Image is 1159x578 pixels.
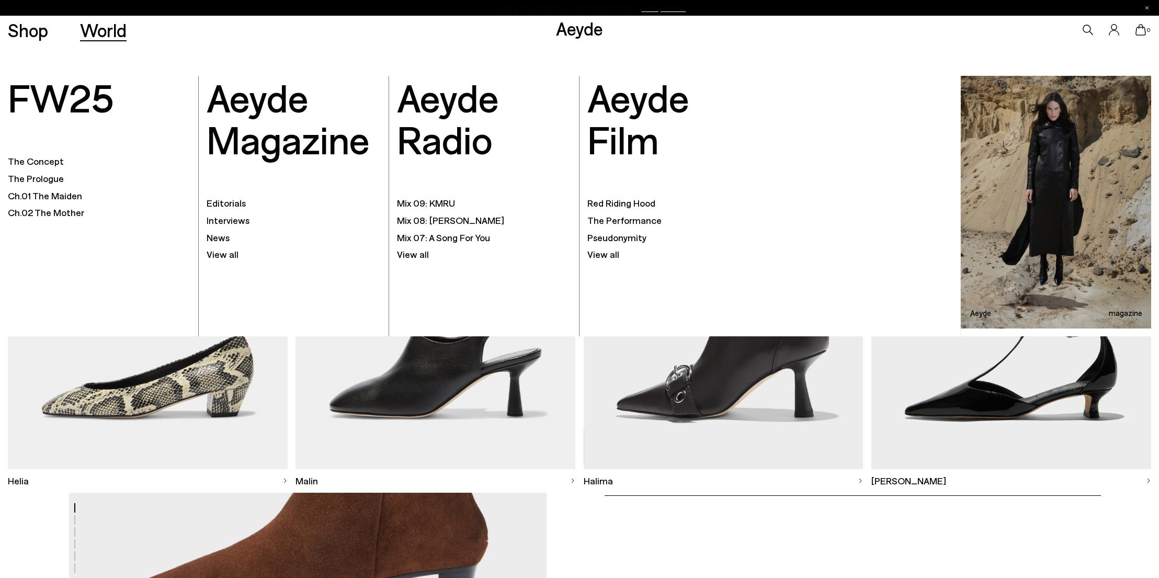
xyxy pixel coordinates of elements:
span: Navigate to /collections/new-in [642,3,686,13]
font: News [207,232,230,243]
a: Ch.01 The Maiden [8,189,190,202]
a: World [80,21,127,39]
font: Editorials [207,197,246,209]
font: View all [397,248,429,260]
img: svg%3E [1146,478,1151,483]
a: Interviews [207,214,381,227]
a: Red Riding Hood [587,197,762,210]
a: 0 [1135,24,1146,36]
a: Mix 09: KMRU [397,197,571,210]
font: Shop Now [642,2,686,13]
font: Interviews [207,214,249,226]
a: Aeyde [556,17,603,39]
font: Mix 09: KMRU [397,197,455,209]
a: Editorials [207,197,381,210]
img: svg%3E [858,478,863,483]
a: Aeyde magazine [961,76,1151,328]
a: News [207,231,381,244]
a: The Prologue [8,172,190,185]
a: Mix 08: [PERSON_NAME] [397,214,571,227]
font: Shop [8,19,48,41]
font: The Prologue [8,173,64,184]
img: ROCHE_PS25_D1_Danielle04_1_5ad3d6fc-07e8-4236-8cdd-f10241b30207_900x.jpg [961,76,1151,328]
font: The Concept [8,155,64,167]
font: Helia [8,475,29,486]
font: View all [587,248,619,260]
font: Aeyde Film [587,73,689,162]
font: Malin [296,475,318,486]
a: Ch.02 The Mother [8,206,190,219]
a: Aeyde Magazine [207,102,369,156]
font: FW25 [8,73,114,120]
a: Helia [8,469,288,493]
font: Aeyde Radio [397,73,498,162]
a: Shop [8,21,48,39]
font: Halima [584,475,613,486]
a: Halima [584,469,863,493]
font: Ch.01 The Maiden [8,190,82,201]
font: World [80,19,127,41]
a: Aeyde Film [587,102,689,156]
font: Red Riding Hood [587,197,655,209]
a: Mix 07: A Song For You [397,231,571,244]
font: Aeyde [970,308,991,318]
a: Aeyde Radio [397,102,498,156]
font: 0 [1147,27,1150,33]
font: Ch.02 The Mother [8,207,84,218]
font: Mix 08: [PERSON_NAME] [397,214,504,226]
a: View all [207,248,381,261]
font: The Performance [587,214,662,226]
a: [PERSON_NAME] [871,469,1151,493]
a: Malin [296,469,575,493]
font: Mix 07: A Song For You [397,232,490,243]
font: View all [207,248,238,260]
font: Out Now | Fall/Winter '25 Collection [473,2,634,13]
font: magazine [1109,308,1142,318]
font: [PERSON_NAME] [871,475,946,486]
font: Pseudonymity [587,232,646,243]
a: View all [397,248,571,261]
a: Pseudonymity [587,231,762,244]
a: The Performance [587,214,762,227]
a: FW25 [8,102,114,115]
font: Aeyde Magazine [207,73,369,162]
img: svg%3E [570,478,575,483]
a: View all [587,248,762,261]
img: svg%3E [282,478,288,483]
a: The Concept [8,155,190,168]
